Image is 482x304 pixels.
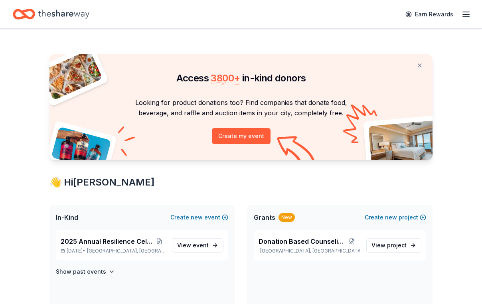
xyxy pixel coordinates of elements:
[56,213,78,222] span: In-Kind
[13,5,89,24] a: Home
[212,128,271,144] button: Create my event
[87,248,166,254] span: [GEOGRAPHIC_DATA], [GEOGRAPHIC_DATA]
[170,213,228,222] button: Createnewevent
[61,248,166,254] p: [DATE] •
[56,267,115,276] button: Show past events
[259,237,344,246] span: Donation Based Counseling
[365,213,426,222] button: Createnewproject
[172,238,223,253] a: View event
[177,241,209,250] span: View
[371,241,407,250] span: View
[176,72,306,84] span: Access in-kind donors
[279,213,295,222] div: New
[385,213,397,222] span: new
[41,49,103,101] img: Pizza
[191,213,203,222] span: new
[61,237,152,246] span: 2025 Annual Resilience Celebration
[211,72,240,84] span: 3800 +
[277,136,317,166] img: Curvy arrow
[59,97,423,118] p: Looking for product donations too? Find companies that donate food, beverage, and raffle and auct...
[387,242,407,249] span: project
[401,7,458,22] a: Earn Rewards
[259,248,360,254] p: [GEOGRAPHIC_DATA], [GEOGRAPHIC_DATA]
[56,267,106,276] h4: Show past events
[49,176,433,189] div: 👋 Hi [PERSON_NAME]
[193,242,209,249] span: event
[366,238,421,253] a: View project
[254,213,275,222] span: Grants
